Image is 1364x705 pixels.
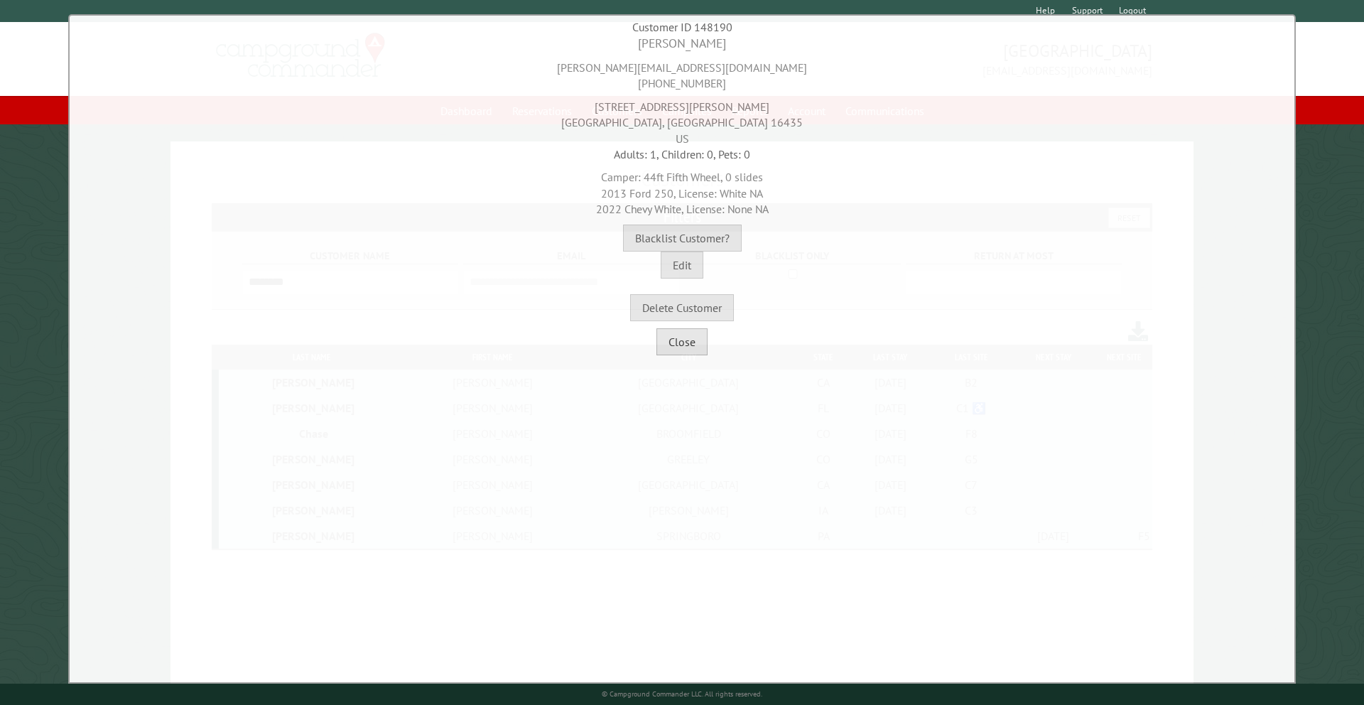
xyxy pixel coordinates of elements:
[73,162,1291,217] div: Camper: 44ft Fifth Wheel, 0 slides
[73,146,1291,162] div: Adults: 1, Children: 0, Pets: 0
[656,328,708,355] button: Close
[73,19,1291,35] div: Customer ID 148190
[630,294,734,321] button: Delete Customer
[73,92,1291,146] div: [STREET_ADDRESS][PERSON_NAME] [GEOGRAPHIC_DATA], [GEOGRAPHIC_DATA] 16435 US
[661,252,703,279] button: Edit
[73,53,1291,92] div: [PERSON_NAME][EMAIL_ADDRESS][DOMAIN_NAME] [PHONE_NUMBER]
[73,35,1291,53] div: [PERSON_NAME]
[601,186,763,200] span: 2013 Ford 250, License: White NA
[596,202,769,216] span: 2022 Chevy White, License: None NA
[623,225,742,252] button: Blacklist Customer?
[602,689,762,699] small: © Campground Commander LLC. All rights reserved.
